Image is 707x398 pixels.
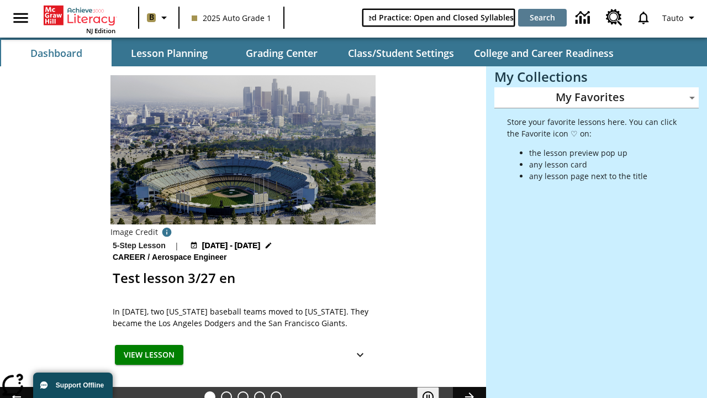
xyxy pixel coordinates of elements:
[529,147,678,159] li: the lesson preview pop up
[113,306,373,329] span: In 1958, two New York baseball teams moved to California. They became the Los Angeles Dodgers and...
[114,40,224,66] button: Lesson Planning
[56,381,104,389] span: Support Offline
[629,3,658,32] a: Notifications
[86,27,115,35] span: NJ Edition
[175,240,179,252] span: |
[339,40,463,66] button: Class/Student Settings
[110,75,376,224] img: Dodgers stadium.
[662,12,683,24] span: Tauto
[529,170,678,182] li: any lesson page next to the title
[518,9,567,27] button: Search
[188,240,275,252] button: Aug 24 - Aug 24 Choose Dates
[113,306,373,329] div: In [DATE], two [US_STATE] baseball teams moved to [US_STATE]. They became the Los Angeles Dodgers...
[158,224,176,240] button: Image credit: David Sucsy/E+/Getty Images
[110,227,158,238] p: Image Credit
[507,116,678,139] p: Store your favorite lessons here. You can click the Favorite icon ♡ on:
[362,9,515,27] input: search field
[113,252,147,264] span: Career
[149,11,154,24] span: B
[113,268,373,288] h2: Test lesson 3/27 en
[226,40,337,66] button: Grading Center
[44,3,115,35] div: Home
[569,3,599,33] a: Data Center
[658,8,703,28] button: Profile/Settings
[529,159,678,170] li: any lesson card
[494,87,699,108] div: My Favorites
[494,69,699,85] h3: My Collections
[33,373,113,398] button: Support Offline
[115,345,183,365] button: View Lesson
[192,12,271,24] span: 2025 Auto Grade 1
[44,4,115,27] a: Home
[1,40,112,66] button: Dashboard
[202,240,260,252] span: [DATE] - [DATE]
[143,8,175,28] button: Boost Class color is light brown. Change class color
[349,345,371,365] button: Show Details
[599,3,629,33] a: Resource Center, Will open in new tab
[152,252,229,264] span: Aerospace Engineer
[465,40,622,66] button: College and Career Readiness
[4,2,37,34] button: Open side menu
[147,253,150,261] span: /
[113,240,166,252] p: 5-Step Lesson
